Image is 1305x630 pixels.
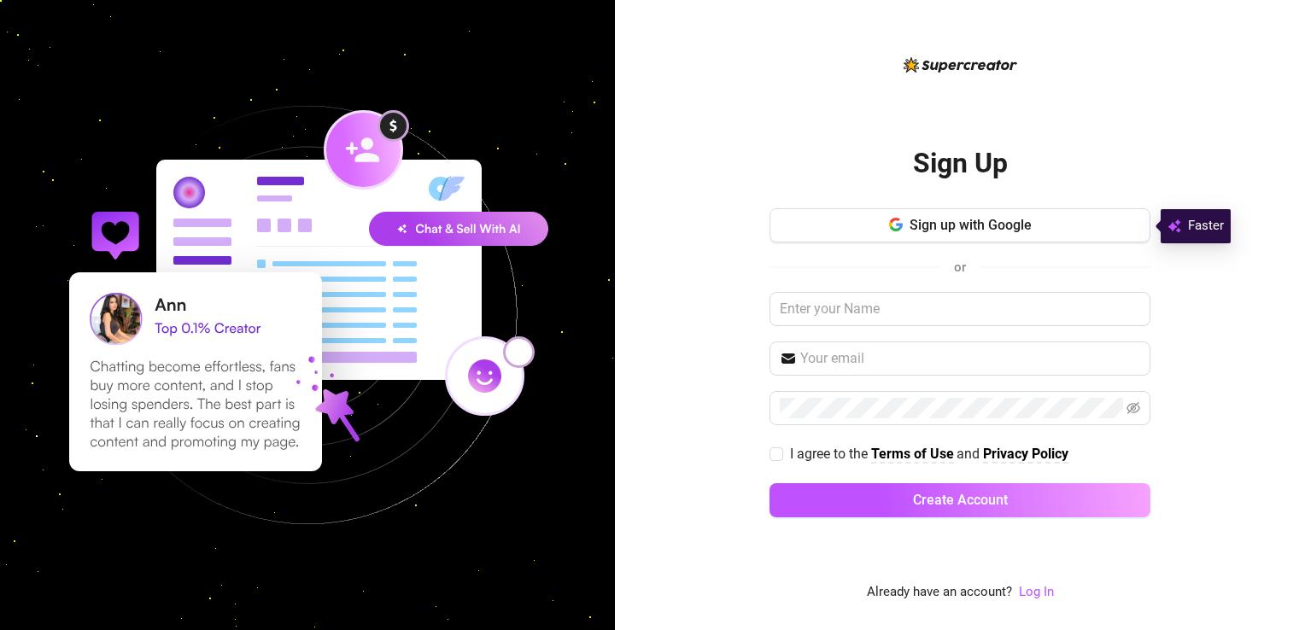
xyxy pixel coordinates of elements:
a: Log In [1019,584,1054,599]
button: Create Account [770,483,1150,517]
a: Log In [1019,582,1054,603]
img: signup-background-D0MIrEPF.svg [12,20,603,610]
button: Sign up with Google [770,208,1150,242]
span: Sign up with Google [910,217,1032,233]
input: Enter your Name [770,292,1150,326]
img: svg%3e [1167,216,1181,236]
span: Create Account [913,492,1008,508]
img: logo-BBDzfeDw.svg [904,57,1017,73]
span: or [954,260,966,275]
span: and [957,446,983,462]
span: Already have an account? [867,582,1012,603]
strong: Privacy Policy [983,446,1068,462]
h2: Sign Up [913,146,1008,181]
input: Your email [800,348,1140,369]
a: Privacy Policy [983,446,1068,464]
a: Terms of Use [871,446,954,464]
span: eye-invisible [1127,401,1140,415]
span: Faster [1188,216,1224,236]
span: I agree to the [790,446,871,462]
strong: Terms of Use [871,446,954,462]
